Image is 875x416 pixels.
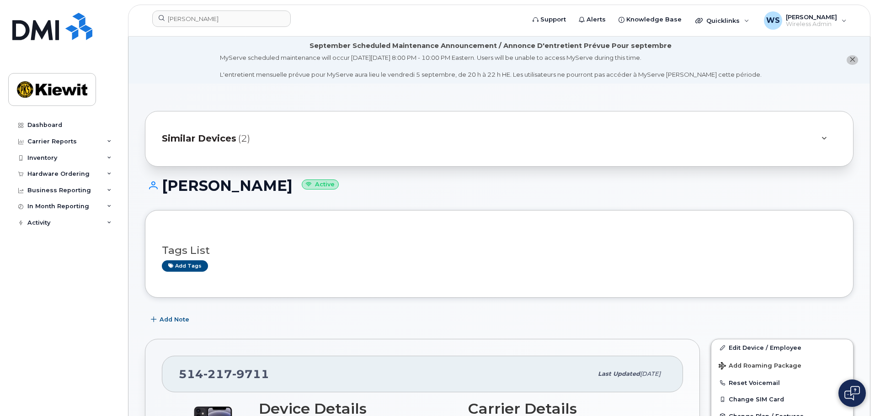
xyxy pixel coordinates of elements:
[162,132,236,145] span: Similar Devices
[203,367,232,381] span: 217
[711,391,853,407] button: Change SIM Card
[844,386,860,400] img: Open chat
[847,55,858,65] button: close notification
[598,370,640,377] span: Last updated
[162,260,208,272] a: Add tags
[238,132,250,145] span: (2)
[719,362,801,371] span: Add Roaming Package
[145,311,197,328] button: Add Note
[309,41,672,51] div: September Scheduled Maintenance Announcement / Annonce D'entretient Prévue Pour septembre
[220,53,762,79] div: MyServe scheduled maintenance will occur [DATE][DATE] 8:00 PM - 10:00 PM Eastern. Users will be u...
[162,245,837,256] h3: Tags List
[302,179,339,190] small: Active
[711,374,853,391] button: Reset Voicemail
[145,178,854,194] h1: [PERSON_NAME]
[232,367,269,381] span: 9711
[640,370,661,377] span: [DATE]
[160,315,189,324] span: Add Note
[711,356,853,374] button: Add Roaming Package
[711,339,853,356] a: Edit Device / Employee
[179,367,269,381] span: 514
